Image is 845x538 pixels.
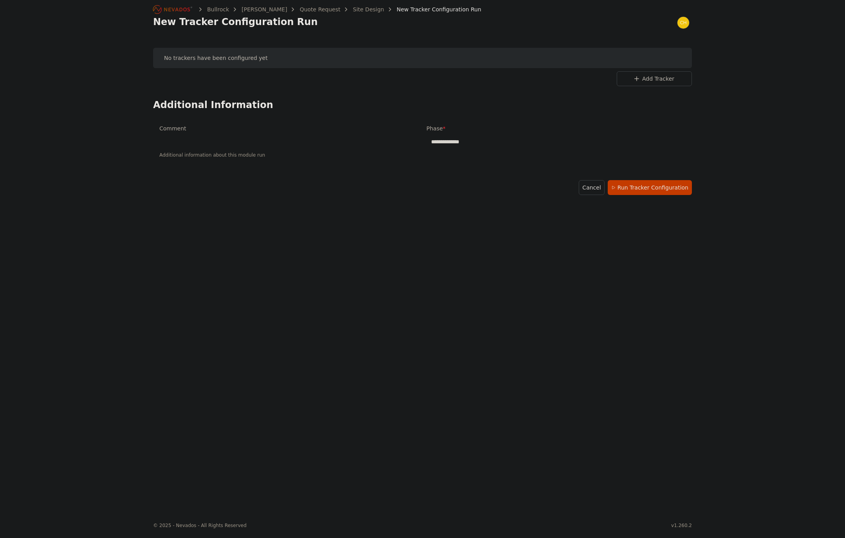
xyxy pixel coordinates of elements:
[386,5,481,13] div: New Tracker Configuration Run
[159,149,419,161] p: Additional information about this module run
[608,180,692,195] button: Run Tracker Configuration
[207,5,229,13] a: Bullrock
[153,16,318,28] h1: New Tracker Configuration Run
[671,522,692,529] div: v1.260.2
[153,3,481,16] nav: Breadcrumb
[164,54,267,62] p: No trackers have been configured yet
[677,16,690,29] img: chris.young@nevados.solar
[617,71,692,86] button: Add Tracker
[159,124,419,135] label: Comment
[153,99,692,111] h2: Additional Information
[300,5,340,13] a: Quote Request
[579,180,604,195] a: Cancel
[353,5,384,13] a: Site Design
[242,5,287,13] a: [PERSON_NAME]
[426,124,686,133] label: Phase
[153,522,247,529] div: © 2025 - Nevados - All Rights Reserved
